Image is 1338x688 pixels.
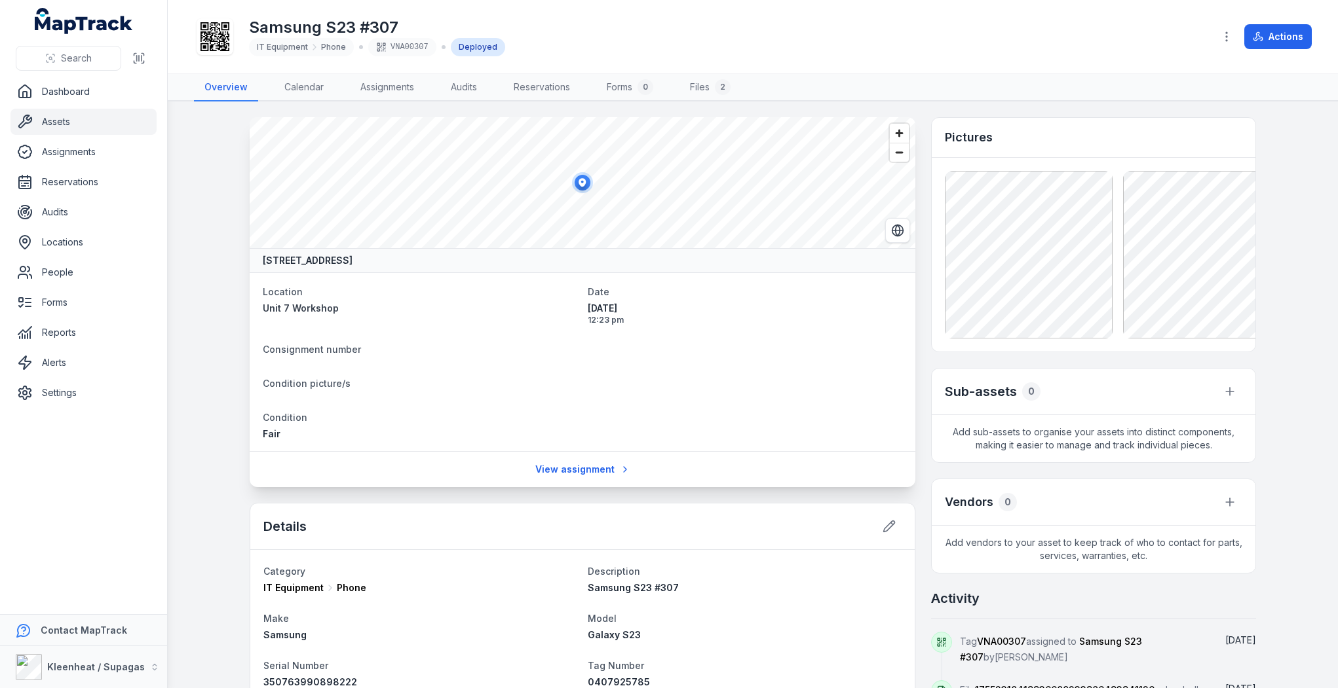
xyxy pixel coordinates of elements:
span: Phone [321,42,346,52]
span: VNA00307 [977,636,1026,647]
h3: Vendors [945,493,993,511]
a: Overview [194,74,258,101]
span: [DATE] [588,302,902,315]
span: Condition picture/s [263,378,351,389]
h2: Activity [931,589,980,607]
span: Fair [263,428,280,439]
a: Audits [10,199,157,225]
div: VNA00307 [368,38,436,56]
span: Condition [263,412,307,423]
time: 15/08/2025, 12:24:24 pm [1225,634,1256,645]
span: Samsung [263,629,307,640]
button: Zoom in [890,124,909,143]
a: Forms [10,289,157,316]
span: Samsung S23 #307 [588,582,679,593]
span: Unit 7 Workshop [263,302,339,314]
time: 15/08/2025, 12:23:15 pm [588,302,902,325]
a: Audits [440,74,487,101]
div: Deployed [451,38,505,56]
div: 0 [1022,382,1041,401]
h2: Sub-assets [945,382,1017,401]
a: Alerts [10,350,157,376]
h1: Samsung S23 #307 [249,17,505,38]
span: Search [61,52,92,65]
div: 2 [715,79,731,95]
div: 0 [638,79,653,95]
span: Tag Number [588,660,644,671]
span: 12:23 pm [588,315,902,325]
span: IT Equipment [257,42,308,52]
span: Location [263,286,303,297]
span: Tag assigned to by [PERSON_NAME] [960,636,1142,662]
span: Serial Number [263,660,328,671]
a: Unit 7 Workshop [263,302,577,315]
span: 0407925785 [588,676,650,687]
a: Reservations [503,74,581,101]
span: Date [588,286,609,297]
span: Make [263,613,289,624]
button: Zoom out [890,143,909,162]
span: Phone [337,581,366,594]
h3: Pictures [945,128,993,147]
div: 0 [999,493,1017,511]
span: Model [588,613,617,624]
button: Actions [1244,24,1312,49]
span: Description [588,566,640,577]
span: Galaxy S23 [588,629,641,640]
a: Settings [10,380,157,406]
a: MapTrack [35,8,133,34]
a: Locations [10,229,157,255]
a: Forms0 [596,74,664,101]
a: Reservations [10,169,157,195]
strong: Kleenheat / Supagas [47,661,145,672]
a: View assignment [527,457,639,482]
a: Reports [10,319,157,346]
a: Dashboard [10,79,157,105]
strong: Contact MapTrack [41,625,127,636]
a: Assets [10,109,157,135]
strong: [STREET_ADDRESS] [263,254,353,267]
span: Consignment number [263,344,361,355]
span: Add sub-assets to organise your assets into distinct components, making it easier to manage and t... [932,415,1255,462]
a: Assignments [350,74,425,101]
button: Search [16,46,121,71]
a: Calendar [274,74,334,101]
a: People [10,259,157,285]
button: Switch to Satellite View [885,218,910,243]
span: 350763990898222 [263,676,357,687]
span: Add vendors to your asset to keep track of who to contact for parts, services, warranties, etc. [932,526,1255,573]
span: Category [263,566,305,577]
span: IT Equipment [263,581,324,594]
span: [DATE] [1225,634,1256,645]
a: Files2 [679,74,741,101]
h2: Details [263,517,307,535]
a: Assignments [10,139,157,165]
canvas: Map [250,117,915,248]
